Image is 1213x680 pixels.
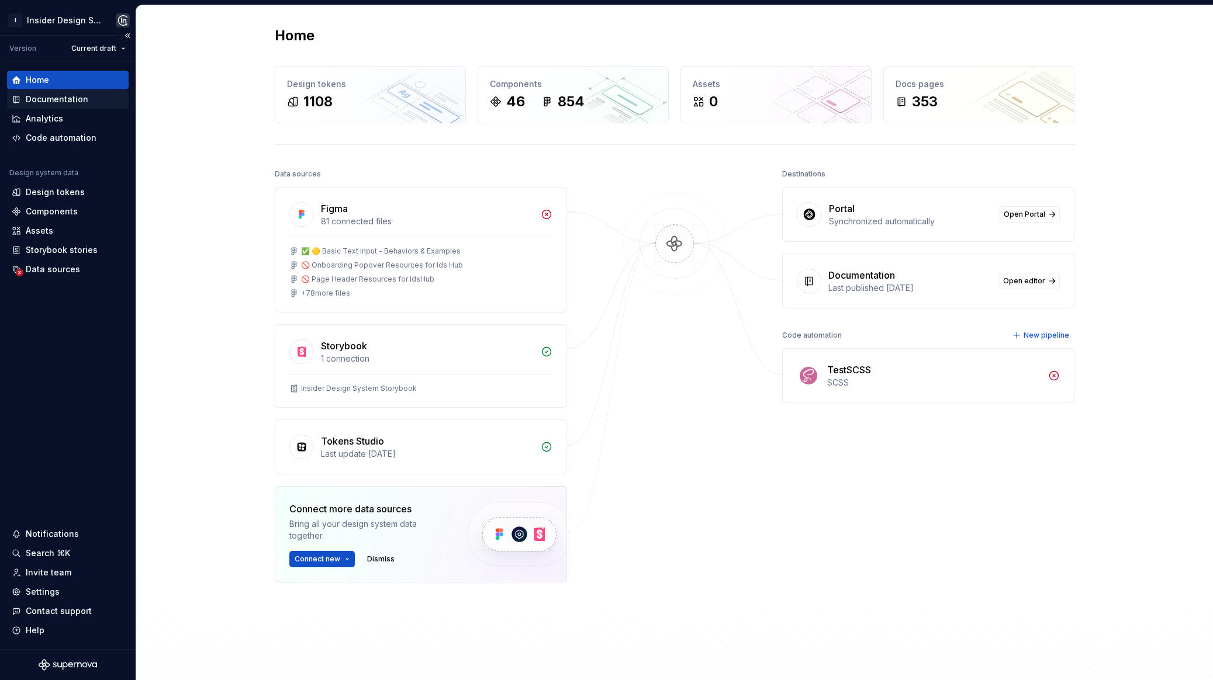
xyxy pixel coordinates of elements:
[26,528,79,540] div: Notifications
[26,567,71,578] div: Invite team
[7,202,129,221] a: Components
[827,377,1041,388] div: SCSS
[321,202,348,216] div: Figma
[26,244,98,256] div: Storybook stories
[7,71,129,89] a: Home
[490,78,656,90] div: Components
[1024,331,1069,340] span: New pipeline
[998,273,1060,289] a: Open editor
[301,261,463,270] div: 🚫 Onboarding Popover Resources for Ids Hub
[7,221,129,240] a: Assets
[321,353,534,365] div: 1 connection
[883,66,1074,123] a: Docs pages353
[26,132,96,144] div: Code automation
[289,551,355,567] button: Connect new
[7,582,129,601] a: Settings
[1003,276,1045,286] span: Open editor
[7,260,129,279] a: Data sources
[321,448,534,460] div: Last update [DATE]
[7,129,129,147] a: Code automation
[275,187,567,313] a: Figma81 connected files✅ 🟡 Basic Text Input - Behaviors & Examples🚫 Onboarding Popover Resources ...
[66,40,131,57] button: Current draft
[7,563,129,582] a: Invite team
[116,13,130,27] img: Cagdas yildirim
[478,66,669,123] a: Components46854
[912,92,938,111] div: 353
[367,554,395,564] span: Dismiss
[26,206,78,217] div: Components
[301,275,434,284] div: 🚫 Page Header Resources for IdsHub
[27,15,102,26] div: Insider Design System
[7,183,129,202] a: Design tokens
[303,92,333,111] div: 1108
[26,74,49,86] div: Home
[26,113,63,124] div: Analytics
[2,8,133,33] button: IInsider Design SystemCagdas yildirim
[782,327,842,344] div: Code automation
[8,13,22,27] div: I
[362,551,400,567] button: Dismiss
[289,518,447,542] div: Bring all your design system data together.
[828,268,895,282] div: Documentation
[287,78,454,90] div: Design tokens
[896,78,1062,90] div: Docs pages
[26,547,70,559] div: Search ⌘K
[709,92,718,111] div: 0
[506,92,525,111] div: 46
[829,202,855,216] div: Portal
[275,419,567,474] a: Tokens StudioLast update [DATE]
[828,282,991,294] div: Last published [DATE]
[7,90,129,109] a: Documentation
[301,247,461,256] div: ✅ 🟡 Basic Text Input - Behaviors & Examples
[275,66,466,123] a: Design tokens1108
[321,434,384,448] div: Tokens Studio
[289,502,447,516] div: Connect more data sources
[321,216,534,227] div: 81 connected files
[558,92,585,111] div: 854
[998,206,1060,223] a: Open Portal
[26,586,60,598] div: Settings
[301,384,417,393] div: Insider Design System Storybook
[693,78,859,90] div: Assets
[7,241,129,259] a: Storybook stories
[7,602,129,620] button: Contact support
[301,289,350,298] div: + 78 more files
[26,186,85,198] div: Design tokens
[119,27,136,44] button: Collapse sidebar
[9,44,36,53] div: Version
[7,109,129,128] a: Analytics
[7,621,129,640] button: Help
[71,44,116,53] span: Current draft
[275,26,315,45] h2: Home
[9,168,78,178] div: Design system data
[26,93,88,105] div: Documentation
[680,66,872,123] a: Assets0
[829,216,991,227] div: Synchronized automatically
[321,339,367,353] div: Storybook
[26,225,53,237] div: Assets
[1004,210,1045,219] span: Open Portal
[26,605,92,617] div: Contact support
[7,525,129,543] button: Notifications
[26,263,80,275] div: Data sources
[26,625,44,636] div: Help
[1009,327,1074,344] button: New pipeline
[275,166,321,182] div: Data sources
[275,324,567,408] a: Storybook1 connectionInsider Design System Storybook
[827,363,871,377] div: TestSCSS
[295,554,340,564] span: Connect new
[782,166,825,182] div: Destinations
[39,659,97,671] svg: Supernova Logo
[7,544,129,563] button: Search ⌘K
